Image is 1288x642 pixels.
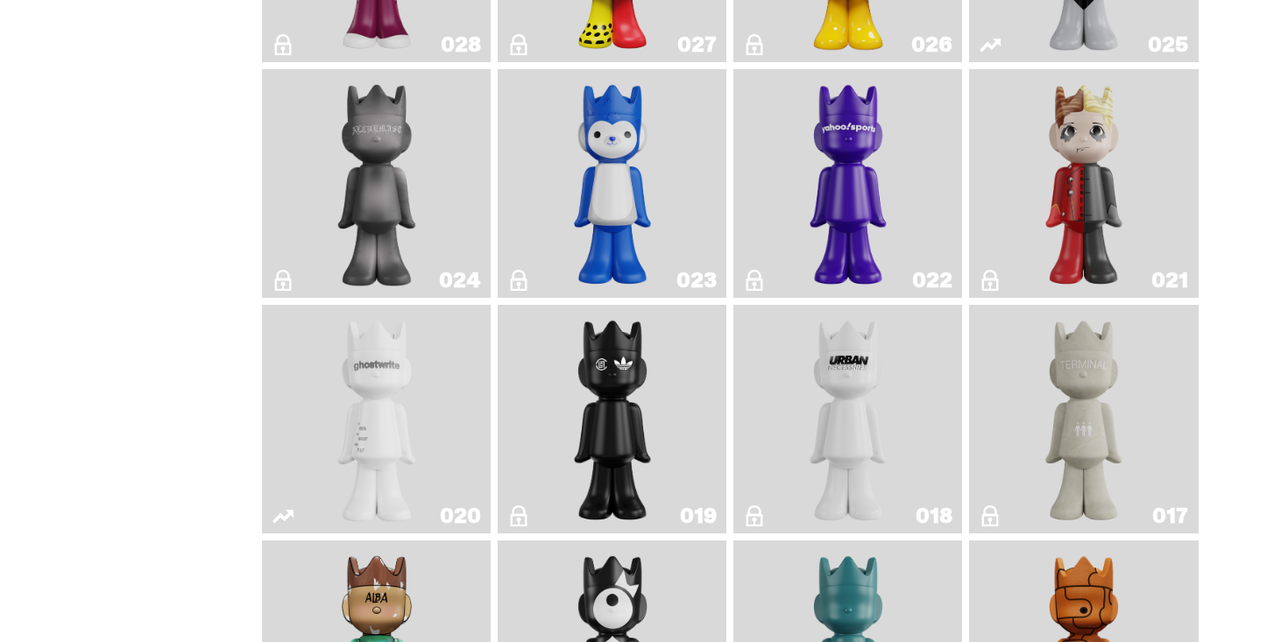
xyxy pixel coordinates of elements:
img: U.N. (Black & White) [802,312,895,526]
a: Squish [508,76,716,291]
div: 024 [439,270,480,291]
img: Squish [566,76,659,291]
a: Magic Man [980,76,1187,291]
div: 025 [1148,34,1187,55]
div: 027 [677,34,716,55]
a: Alchemist [272,76,480,291]
div: 023 [676,270,716,291]
div: 019 [680,505,716,526]
div: 017 [1152,505,1187,526]
div: 026 [911,34,952,55]
div: 021 [1151,270,1187,291]
a: Year of the Dragon [508,312,716,526]
div: 022 [912,270,952,291]
a: U.N. (Black & White) [744,312,952,526]
img: Yahoo! [802,76,895,291]
img: ghost [316,312,437,526]
img: Magic Man [1037,76,1130,291]
a: Terminal 27 [980,312,1187,526]
div: 028 [441,34,480,55]
img: Terminal 27 [1037,312,1130,526]
a: ghost [272,312,480,526]
img: Alchemist [316,76,437,291]
div: 018 [916,505,952,526]
a: Yahoo! [744,76,952,291]
img: Year of the Dragon [566,312,659,526]
div: 020 [440,505,480,526]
